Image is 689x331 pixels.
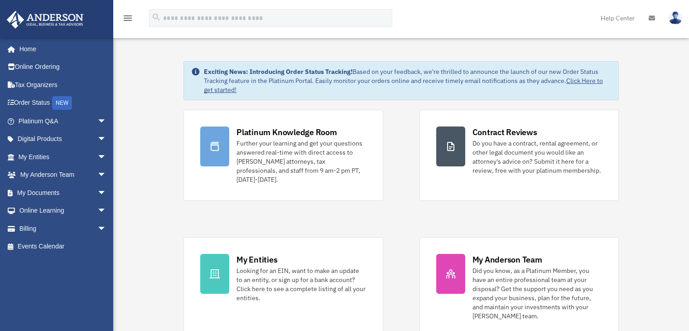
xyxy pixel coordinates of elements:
div: My Entities [236,254,277,265]
div: Do you have a contract, rental agreement, or other legal document you would like an attorney's ad... [472,139,602,175]
i: search [151,12,161,22]
a: Digital Productsarrow_drop_down [6,130,120,148]
a: Tax Organizers [6,76,120,94]
a: Platinum Knowledge Room Further your learning and get your questions answered real-time with dire... [183,110,383,201]
span: arrow_drop_down [97,112,116,131]
a: Order StatusNEW [6,94,120,112]
a: menu [122,16,133,24]
strong: Exciting News: Introducing Order Status Tracking! [204,68,352,76]
img: Anderson Advisors Platinum Portal [4,11,86,29]
a: Click Here to get started! [204,77,603,94]
div: My Anderson Team [472,254,542,265]
div: Further your learning and get your questions answered real-time with direct access to [PERSON_NAM... [236,139,366,184]
span: arrow_drop_down [97,166,116,185]
div: Looking for an EIN, want to make an update to an entity, or sign up for a bank account? Click her... [236,266,366,302]
a: Online Learningarrow_drop_down [6,202,120,220]
a: Billingarrow_drop_down [6,219,120,238]
a: Platinum Q&Aarrow_drop_down [6,112,120,130]
a: My Documentsarrow_drop_down [6,184,120,202]
div: Platinum Knowledge Room [236,127,337,138]
span: arrow_drop_down [97,148,116,166]
span: arrow_drop_down [97,130,116,149]
span: arrow_drop_down [97,202,116,220]
a: Contract Reviews Do you have a contract, rental agreement, or other legal document you would like... [419,110,619,201]
span: arrow_drop_down [97,184,116,202]
a: Online Ordering [6,58,120,76]
a: My Anderson Teamarrow_drop_down [6,166,120,184]
div: NEW [52,96,72,110]
img: User Pic [669,11,682,24]
div: Contract Reviews [472,127,537,138]
i: menu [122,13,133,24]
a: Home [6,40,116,58]
div: Based on your feedback, we're thrilled to announce the launch of our new Order Status Tracking fe... [204,67,611,94]
span: arrow_drop_down [97,219,116,238]
div: Did you know, as a Platinum Member, you have an entire professional team at your disposal? Get th... [472,266,602,321]
a: My Entitiesarrow_drop_down [6,148,120,166]
a: Events Calendar [6,238,120,256]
